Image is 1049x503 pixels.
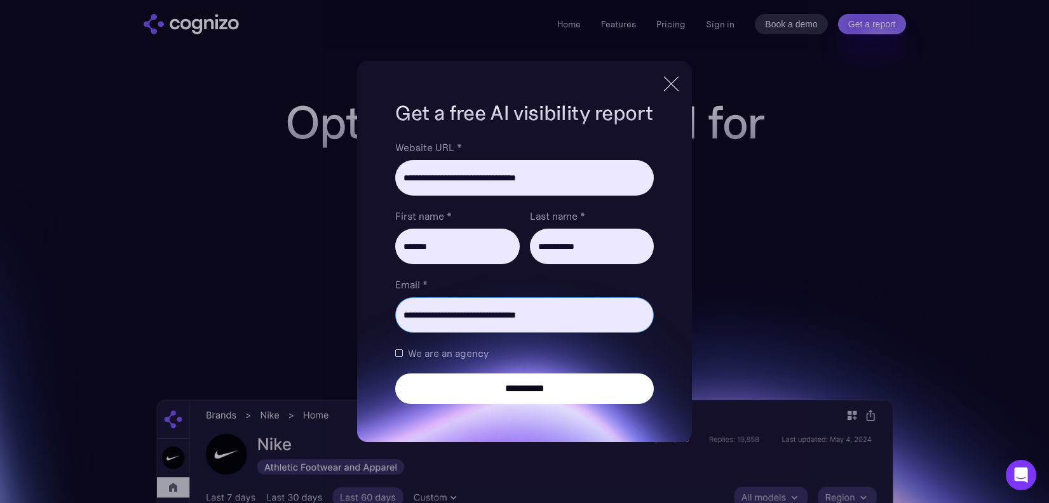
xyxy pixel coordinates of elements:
label: First name * [395,208,519,224]
span: We are an agency [408,345,489,361]
form: Brand Report Form [395,140,653,404]
div: Open Intercom Messenger [1006,460,1036,490]
label: Last name * [530,208,654,224]
h1: Get a free AI visibility report [395,99,653,127]
label: Website URL * [395,140,653,155]
label: Email * [395,277,653,292]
